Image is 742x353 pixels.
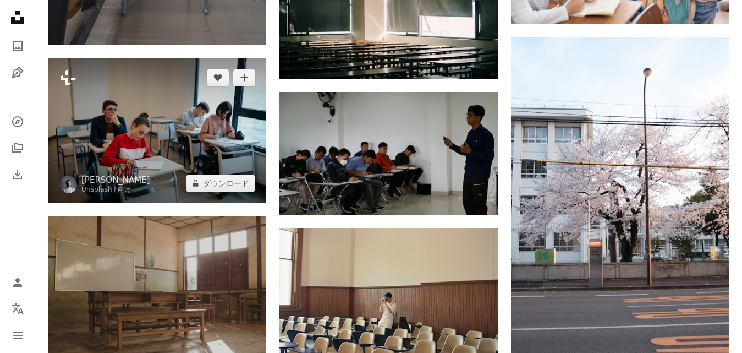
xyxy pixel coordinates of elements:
[81,175,150,186] a: [PERSON_NAME]
[7,271,29,294] a: ログイン / 登録する
[279,92,497,215] img: 生徒でいっぱいの教室の前に立つ男
[186,175,255,192] button: ダウンロード
[233,69,255,86] button: コレクションに追加する
[7,62,29,84] a: イラスト
[59,176,77,193] img: Yunus Tuğのプロフィールを見る
[48,280,266,290] a: ホワイトボードと木製ベンチのある教室
[279,13,497,23] a: 机と窓がずらりと並ぶ教室
[279,148,497,158] a: 生徒でいっぱいの教室の前に立つ男
[7,298,29,320] button: 言語
[48,58,266,203] img: 教室の机に座っている人々のグループ
[7,7,29,31] a: ホーム — Unsplash
[81,186,150,194] div: 向け
[7,111,29,133] a: 探す
[7,324,29,346] button: メニュー
[7,164,29,186] a: ダウンロード履歴
[81,186,118,193] a: Unsplash+
[48,125,266,135] a: 教室の机に座っている人々のグループ
[7,137,29,159] a: コレクション
[7,35,29,57] a: 写真
[511,195,729,205] a: 昼間の白い建物の近くの裸の木
[207,69,229,86] button: いいね！
[279,295,497,305] a: 椅子だらけの教室の前に立つ女性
